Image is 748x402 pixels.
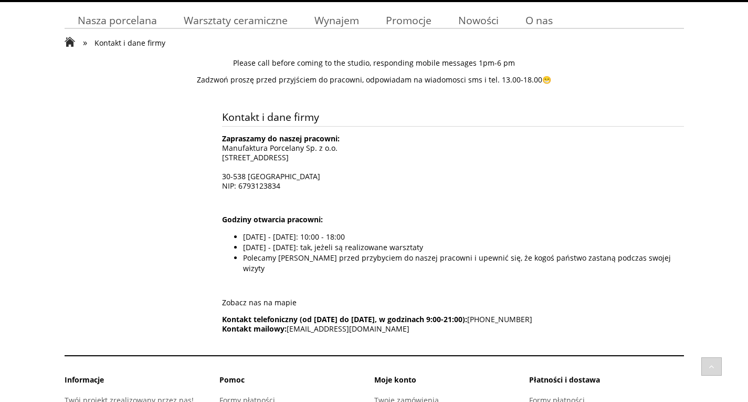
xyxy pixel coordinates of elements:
[222,314,467,324] strong: Kontakt telefoniczny (od [DATE] do [DATE], w godzinach 9:00-21:00):
[65,58,684,68] p: Please call before coming to the studio, responding mobile messages 1pm-6 pm
[65,375,219,393] li: Informacje
[243,232,345,242] span: [DATE] - [DATE]: 10:00 - 18:00
[222,314,532,324] span: [PHONE_NUMBER]
[222,324,409,334] span: [EMAIL_ADDRESS][DOMAIN_NAME]
[243,242,423,252] span: [DATE] - [DATE]: tak, jeżeli są realizowane warsztaty
[374,375,529,393] li: Moje konto
[222,133,340,191] span: Manufaktura Porcelany Sp. z o.o. [STREET_ADDRESS] 30-538 [GEOGRAPHIC_DATA] NIP: 6793123834
[445,10,512,30] a: Nowości
[222,297,297,307] a: Zobacz nas na mapie
[525,13,553,27] span: O nas
[65,75,684,85] p: Zadzwoń proszę przed przyjściem do pracowni, odpowiadam na wiadomosci sms i tel. 13.00-18.00😁
[184,13,288,27] span: Warsztaty ceramiczne
[243,253,671,273] span: Polecamy [PERSON_NAME] przed przybyciem do naszej pracowni i upewnić się, że kogoś państwo zastan...
[301,10,372,30] a: Wynajem
[222,314,532,334] a: Kontakt telefoniczny (od [DATE] do [DATE], w godzinach 9:00-21:00):[PHONE_NUMBER]Kontakt mailowy:...
[386,13,431,27] span: Promocje
[170,10,301,30] a: Warsztaty ceramiczne
[458,13,499,27] span: Nowości
[65,10,171,30] a: Nasza porcelana
[222,324,287,334] strong: Kontakt mailowy:
[83,36,87,48] span: »
[222,214,323,224] strong: Godziny otwarcia pracowni:
[372,10,445,30] a: Promocje
[222,133,340,143] strong: Zapraszamy do naszej pracowni:
[512,10,566,30] a: O nas
[314,13,359,27] span: Wynajem
[529,375,684,393] li: Płatności i dostawa
[94,38,165,48] span: Kontakt i dane firmy
[78,13,157,27] span: Nasza porcelana
[222,108,684,126] span: Kontakt i dane firmy
[219,375,374,393] li: Pomoc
